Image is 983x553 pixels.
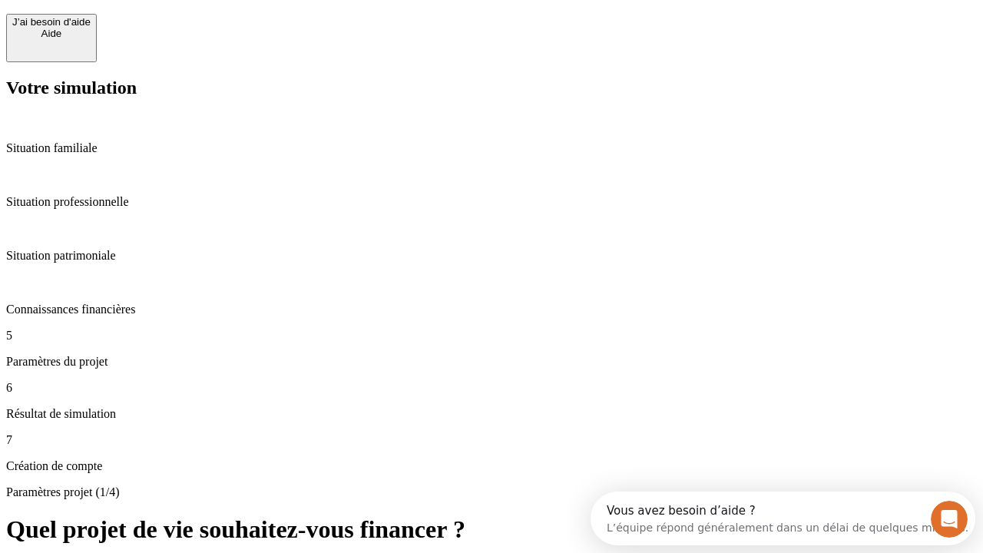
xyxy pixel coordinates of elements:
[6,459,977,473] p: Création de compte
[6,78,977,98] h2: Votre simulation
[6,355,977,369] p: Paramètres du projet
[6,407,977,421] p: Résultat de simulation
[6,433,977,447] p: 7
[12,28,91,39] div: Aide
[12,16,91,28] div: J’ai besoin d'aide
[16,25,378,41] div: L’équipe répond généralement dans un délai de quelques minutes.
[16,13,378,25] div: Vous avez besoin d’aide ?
[6,515,977,544] h1: Quel projet de vie souhaitez-vous financer ?
[6,249,977,263] p: Situation patrimoniale
[931,501,968,538] iframe: Intercom live chat
[6,14,97,62] button: J’ai besoin d'aideAide
[6,195,977,209] p: Situation professionnelle
[6,485,977,499] p: Paramètres projet (1/4)
[6,6,423,48] div: Ouvrir le Messenger Intercom
[6,329,977,343] p: 5
[6,141,977,155] p: Situation familiale
[6,303,977,316] p: Connaissances financières
[591,492,975,545] iframe: Intercom live chat discovery launcher
[6,381,977,395] p: 6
